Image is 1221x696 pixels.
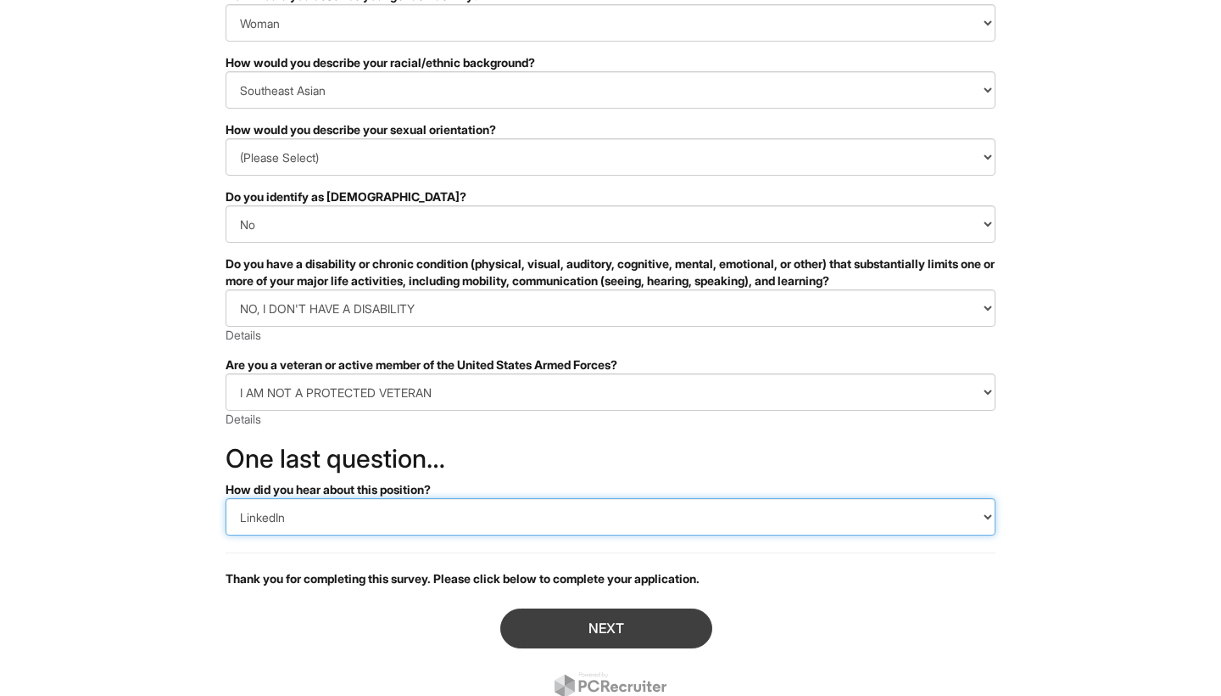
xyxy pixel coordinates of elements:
div: How would you describe your racial/ethnic background? [226,54,995,71]
div: Do you have a disability or chronic condition (physical, visual, auditory, cognitive, mental, emo... [226,255,995,289]
select: Are you a veteran or active member of the United States Armed Forces? [226,373,995,411]
button: Next [500,609,712,648]
select: Do you have a disability or chronic condition (physical, visual, auditory, cognitive, mental, emo... [226,289,995,327]
div: Do you identify as [DEMOGRAPHIC_DATA]? [226,188,995,205]
a: Details [226,328,261,342]
select: Do you identify as transgender? [226,205,995,243]
div: How would you describe your sexual orientation? [226,121,995,138]
div: How did you hear about this position? [226,481,995,498]
h2: One last question… [226,445,995,473]
select: How would you describe your gender identity? [226,4,995,42]
a: Details [226,412,261,426]
p: Thank you for completing this survey. Please click below to complete your application. [226,570,995,587]
select: How did you hear about this position? [226,498,995,536]
select: How would you describe your racial/ethnic background? [226,71,995,109]
div: Are you a veteran or active member of the United States Armed Forces? [226,356,995,373]
select: How would you describe your sexual orientation? [226,138,995,176]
